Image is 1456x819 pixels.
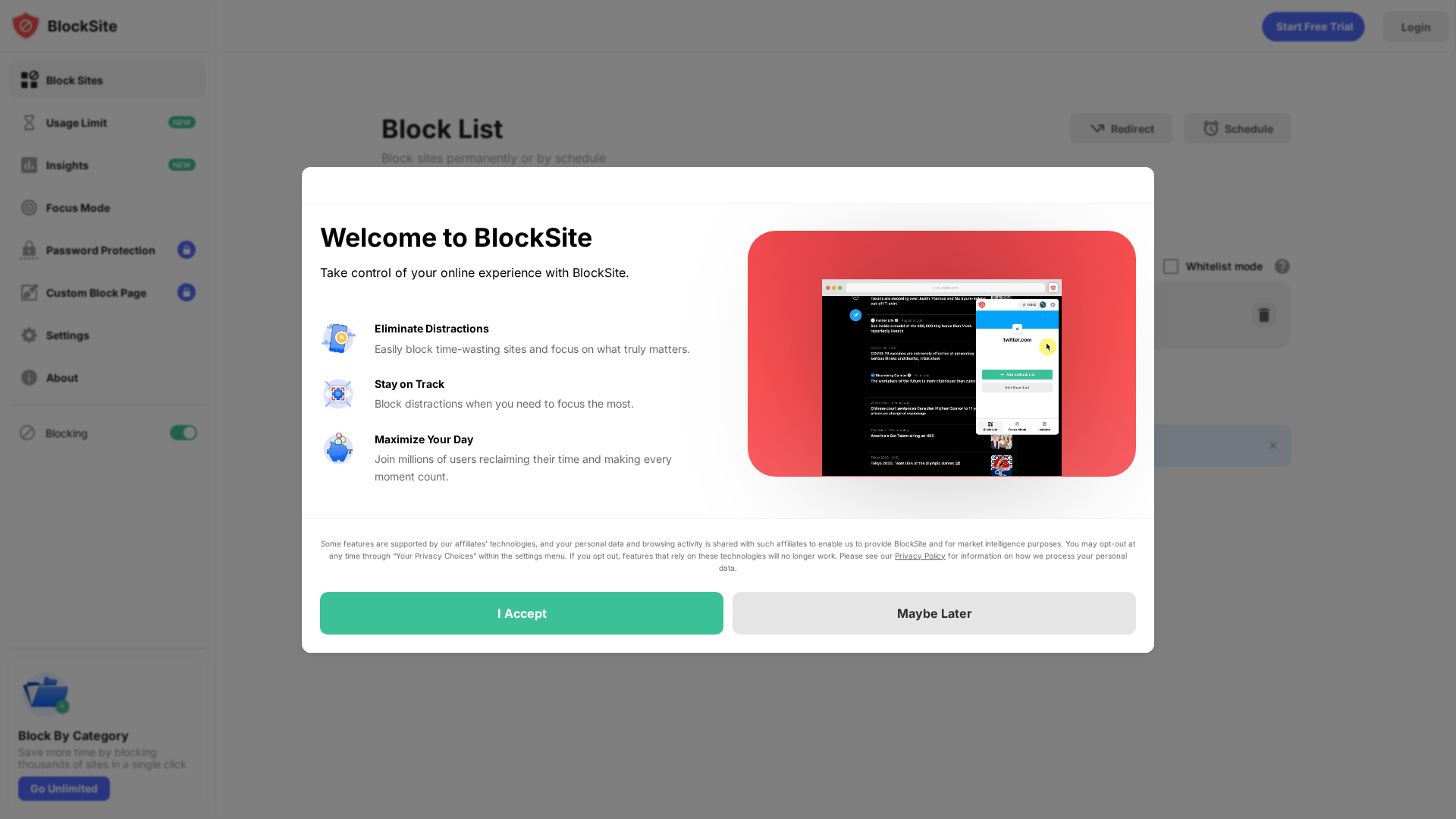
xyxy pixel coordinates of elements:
[320,262,711,284] div: Take control of your online experience with BlockSite.
[375,341,711,358] div: Easily block time-wasting sites and focus on what truly matters.
[320,376,356,412] img: value-focus.svg
[895,551,946,560] a: Privacy Policy
[375,451,711,485] div: Join millions of users reclaiming their time and making every moment count.
[375,376,444,392] div: Stay on Track
[375,431,473,448] div: Maximize Your Day
[497,606,547,621] div: I Accept
[320,222,711,254] div: Welcome to BlockSite
[320,537,1136,574] div: Some features are supported by our affiliates’ technologies, and your personal data and browsing ...
[375,320,489,337] div: Eliminate Distractions
[375,395,711,412] div: Block distractions when you need to focus the most.
[320,320,356,357] img: value-avoid-distractions.svg
[320,431,356,468] img: value-safe-time.svg
[897,606,972,621] div: Maybe Later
